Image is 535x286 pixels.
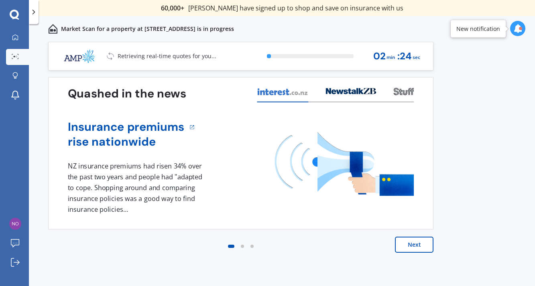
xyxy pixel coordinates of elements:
[68,86,186,101] h3: Quashed in the news
[456,25,500,33] div: New notification
[413,52,420,63] span: sec
[61,25,234,33] p: Market Scan for a property at [STREET_ADDRESS] is in progress
[387,52,395,63] span: min
[68,134,185,149] a: rise nationwide
[48,24,58,34] img: home-and-contents.b802091223b8502ef2dd.svg
[275,132,414,196] img: media image
[68,161,205,215] div: NZ insurance premiums had risen 34% over the past two years and people had "adapted to cope. Shop...
[118,52,216,60] p: Retrieving real-time quotes for you...
[373,51,386,62] span: 02
[395,237,433,253] button: Next
[68,120,185,134] a: Insurance premiums
[397,51,412,62] span: : 24
[9,218,21,230] img: 707886d64932fae56fa26306e7902ae5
